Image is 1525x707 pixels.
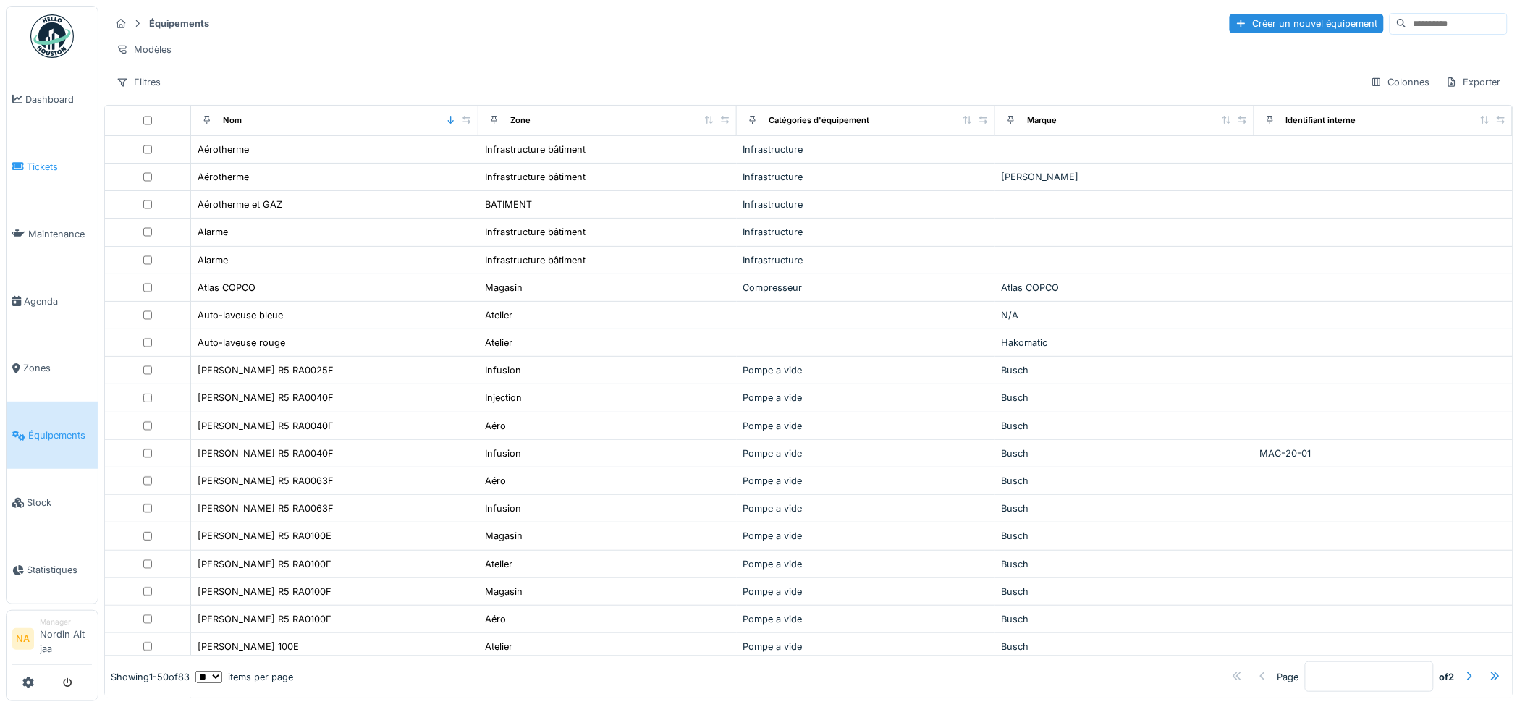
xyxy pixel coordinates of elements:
div: [PERSON_NAME] R5 RA0063F [198,501,334,515]
div: Busch [1001,363,1248,377]
div: Infusion [485,501,521,515]
div: Atlas COPCO [1001,281,1248,295]
strong: of 2 [1440,670,1455,684]
div: Busch [1001,585,1248,598]
div: Pompe a vide [743,474,989,488]
div: Busch [1001,529,1248,543]
div: Atelier [485,336,512,350]
div: Infrastructure [743,253,989,267]
div: Aéro [485,474,506,488]
div: Pompe a vide [743,557,989,571]
div: Infusion [485,363,521,377]
span: Équipements [28,428,92,442]
div: Busch [1001,612,1248,626]
div: Injection [485,391,522,405]
span: Dashboard [25,93,92,106]
div: Busch [1001,391,1248,405]
div: [PERSON_NAME] R5 RA0040F [198,419,334,433]
div: [PERSON_NAME] R5 RA0040F [198,391,334,405]
div: Infrastructure [743,225,989,239]
div: Catégories d'équipement [769,114,869,127]
div: Aérotherme [198,170,249,184]
div: Aéro [485,612,506,626]
div: Alarme [198,253,228,267]
div: Pompe a vide [743,391,989,405]
span: Zones [23,361,92,375]
li: NA [12,628,34,650]
div: Atelier [485,640,512,653]
div: Pompe a vide [743,446,989,460]
div: Infusion [485,446,521,460]
div: [PERSON_NAME] R5 RA0100F [198,585,331,598]
div: Identifiant interne [1286,114,1356,127]
div: Alarme [198,225,228,239]
span: Maintenance [28,227,92,241]
div: [PERSON_NAME] R5 RA0100E [198,529,331,543]
div: Auto-laveuse bleue [198,308,283,322]
div: Créer un nouvel équipement [1230,14,1384,33]
div: Atelier [485,557,512,571]
div: items per page [195,670,293,684]
div: [PERSON_NAME] R5 RA0063F [198,474,334,488]
span: Statistiques [27,563,92,577]
a: NA ManagerNordin Ait jaa [12,617,92,665]
div: Pompe a vide [743,419,989,433]
a: Stock [7,469,98,536]
div: Hakomatic [1001,336,1248,350]
div: Compresseur [743,281,989,295]
a: Agenda [7,268,98,335]
div: Aérotherme et GAZ [198,198,282,211]
a: Maintenance [7,200,98,268]
div: Showing 1 - 50 of 83 [111,670,190,684]
div: Pompe a vide [743,585,989,598]
div: Infrastructure bâtiment [485,225,586,239]
div: Busch [1001,419,1248,433]
div: Infrastructure [743,170,989,184]
div: Aéro [485,419,506,433]
div: Pompe a vide [743,529,989,543]
a: Statistiques [7,536,98,604]
span: Tickets [27,160,92,174]
div: Magasin [485,529,523,543]
div: Exporter [1440,72,1508,93]
div: Busch [1001,501,1248,515]
div: [PERSON_NAME] R5 RA0100F [198,612,331,626]
a: Équipements [7,402,98,469]
div: Zone [510,114,531,127]
li: Nordin Ait jaa [40,617,92,661]
div: Manager [40,617,92,627]
div: [PERSON_NAME] R5 RA0100F [198,557,331,571]
div: Page [1277,670,1299,684]
span: Agenda [24,295,92,308]
div: [PERSON_NAME] R5 RA0025F [198,363,334,377]
div: Magasin [485,281,523,295]
div: Aérotherme [198,143,249,156]
div: Busch [1001,557,1248,571]
a: Dashboard [7,66,98,133]
a: Zones [7,335,98,402]
strong: Équipements [143,17,215,30]
div: Busch [1001,640,1248,653]
div: N/A [1001,308,1248,322]
div: MAC-20-01 [1260,446,1507,460]
div: Pompe a vide [743,612,989,626]
div: Infrastructure bâtiment [485,143,586,156]
img: Badge_color-CXgf-gQk.svg [30,14,74,58]
div: [PERSON_NAME] [1001,170,1248,184]
div: Infrastructure [743,198,989,211]
span: Stock [27,496,92,509]
div: Nom [223,114,242,127]
div: Busch [1001,474,1248,488]
div: Pompe a vide [743,363,989,377]
div: Modèles [110,39,178,60]
div: Infrastructure bâtiment [485,253,586,267]
div: Magasin [485,585,523,598]
a: Tickets [7,133,98,200]
div: Pompe a vide [743,640,989,653]
div: BATIMENT [485,198,532,211]
div: Atelier [485,308,512,322]
div: Infrastructure [743,143,989,156]
div: Pompe a vide [743,501,989,515]
div: [PERSON_NAME] R5 RA0040F [198,446,334,460]
div: Auto-laveuse rouge [198,336,285,350]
